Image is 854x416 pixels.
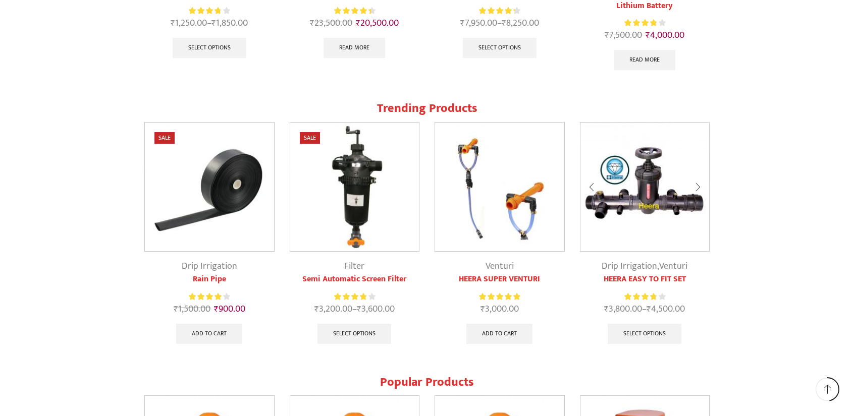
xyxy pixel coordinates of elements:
[502,16,506,31] span: ₹
[300,132,320,144] span: Sale
[646,28,684,43] bdi: 4,000.00
[580,303,710,316] span: –
[344,259,364,274] a: Filter
[310,16,352,31] bdi: 23,500.00
[481,302,485,317] span: ₹
[466,324,532,344] a: Add to cart: “HEERA SUPER VENTURI”
[145,123,274,252] img: Heera Rain Pipe
[624,18,665,28] div: Rated 3.91 out of 5
[290,303,420,316] span: –
[214,302,245,317] bdi: 900.00
[624,291,656,302] span: Rated out of 5
[317,324,391,344] a: Select options for “Semi Automatic Screen Filter”
[502,16,539,31] bdi: 8,250.00
[182,259,237,274] a: Drip Irrigation
[614,50,675,70] a: Read more about “Heera Gold Double Motor with Lithium Battery”
[486,259,514,274] a: Venturi
[479,291,520,302] span: Rated out of 5
[144,273,275,285] a: Rain Pipe
[605,28,609,43] span: ₹
[314,302,319,317] span: ₹
[380,372,474,392] span: Popular Products
[310,16,314,31] span: ₹
[479,6,520,16] div: Rated 4.38 out of 5
[647,302,651,317] span: ₹
[214,302,219,317] span: ₹
[479,6,515,16] span: Rated out of 5
[176,324,242,344] a: Add to cart: “Rain Pipe”
[174,302,178,317] span: ₹
[608,324,681,344] a: Select options for “HEERA EASY TO FIT SET”
[647,302,685,317] bdi: 4,500.00
[211,16,248,31] bdi: 1,850.00
[624,291,665,302] div: Rated 3.83 out of 5
[659,259,687,274] a: Venturi
[460,16,465,31] span: ₹
[334,291,366,302] span: Rated out of 5
[479,291,520,302] div: Rated 5.00 out of 5
[189,6,230,16] div: Rated 3.81 out of 5
[357,302,361,317] span: ₹
[356,16,399,31] bdi: 20,500.00
[324,38,385,58] a: Read more about “Heera Brush Cutter”
[481,302,519,317] bdi: 3,000.00
[290,123,419,252] img: Semi Automatic Screen Filter
[604,302,642,317] bdi: 3,800.00
[605,28,642,43] bdi: 7,500.00
[174,302,210,317] bdi: 1,500.00
[580,123,710,252] img: Heera Easy To Fit Set
[211,16,216,31] span: ₹
[173,38,246,58] a: Select options for “Heera Inline Drip Lateral”
[189,6,220,16] span: Rated out of 5
[144,17,275,30] span: –
[334,6,375,16] div: Rated 4.55 out of 5
[602,259,657,274] a: Drip Irrigation
[171,16,175,31] span: ₹
[189,291,230,302] div: Rated 4.13 out of 5
[580,260,710,273] div: ,
[189,291,223,302] span: Rated out of 5
[314,302,352,317] bdi: 3,200.00
[435,273,565,285] a: HEERA SUPER VENTURI
[646,28,650,43] span: ₹
[435,123,564,252] img: Heera Super Venturi
[435,17,565,30] span: –
[460,16,497,31] bdi: 7,950.00
[580,273,710,285] a: HEERA EASY TO FIT SET
[334,6,371,16] span: Rated out of 5
[463,38,537,58] a: Select options for “Heera Rain Gun Complete Set (1.25")”
[171,16,207,31] bdi: 1,250.00
[334,291,375,302] div: Rated 3.92 out of 5
[357,302,395,317] bdi: 3,600.00
[154,132,175,144] span: Sale
[604,302,609,317] span: ₹
[290,273,420,285] a: Semi Automatic Screen Filter
[356,16,360,31] span: ₹
[624,18,656,28] span: Rated out of 5
[377,98,477,118] span: Trending Products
